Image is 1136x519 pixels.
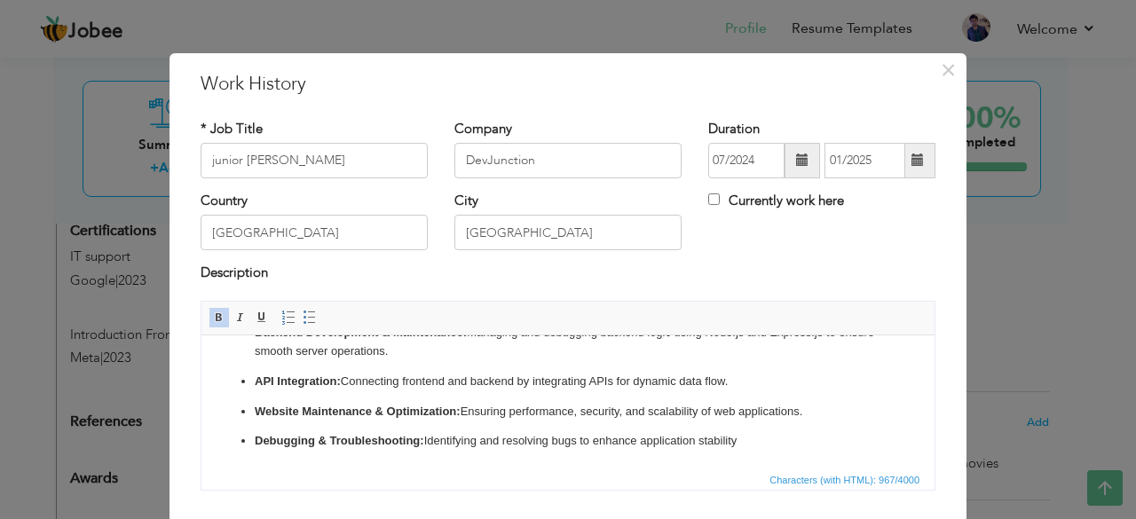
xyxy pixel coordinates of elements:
label: Currently work here [708,192,844,210]
div: Statistics [766,472,925,488]
h3: Work History [201,71,935,98]
label: City [454,192,478,210]
strong: Website Maintenance & Optimization: [53,69,259,83]
label: Duration [708,120,760,138]
label: Company [454,120,512,138]
label: Country [201,192,248,210]
a: Bold [209,308,229,327]
label: Description [201,263,268,282]
a: Insert/Remove Bulleted List [300,308,319,327]
p: Identifying and resolving bugs to enhance application stability [53,97,680,115]
a: Italic [231,308,250,327]
button: Close [934,56,962,84]
span: × [941,54,956,86]
input: Currently work here [708,193,720,205]
strong: API Integration: [53,39,139,52]
p: Connecting frontend and backend by integrating APIs for dynamic data flow. [53,37,680,56]
span: Characters (with HTML): 967/4000 [766,472,923,488]
input: From [708,143,785,178]
label: * Job Title [201,120,263,138]
strong: Debugging & Troubleshooting: [53,98,223,112]
input: Present [824,143,905,178]
a: Underline [252,308,272,327]
iframe: Rich Text Editor, workEditor [201,335,935,468]
p: Ensuring performance, security, and scalability of web applications. [53,67,680,86]
a: Insert/Remove Numbered List [279,308,298,327]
